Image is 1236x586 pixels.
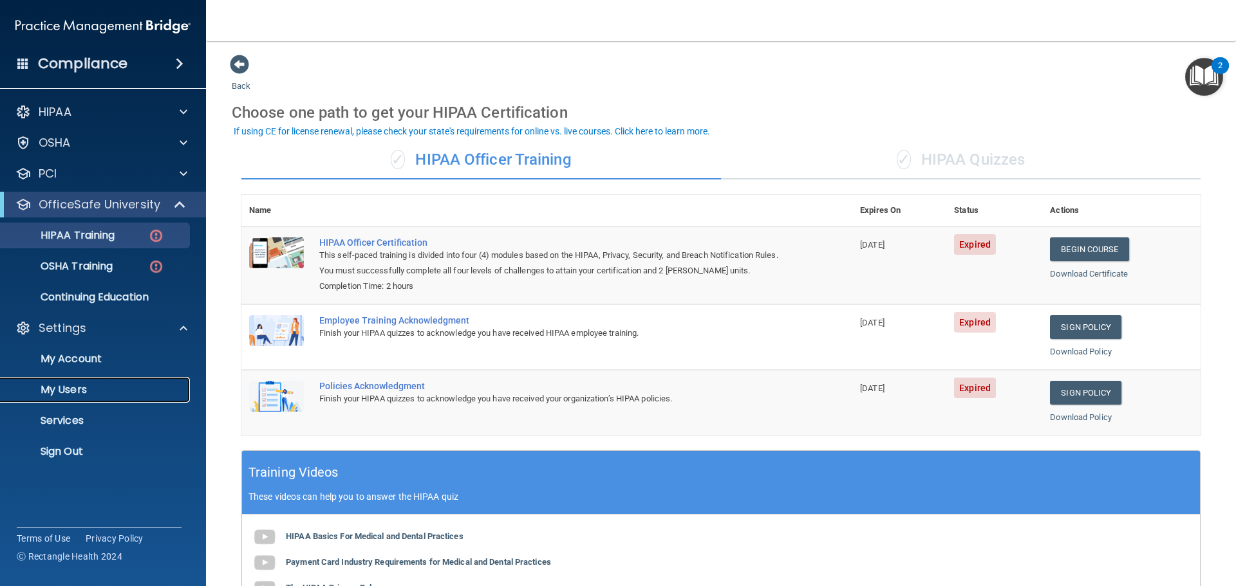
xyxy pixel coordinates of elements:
[1050,237,1128,261] a: Begin Course
[39,166,57,181] p: PCI
[319,391,788,407] div: Finish your HIPAA quizzes to acknowledge you have received your organization’s HIPAA policies.
[39,197,160,212] p: OfficeSafe University
[860,383,885,393] span: [DATE]
[1050,269,1128,279] a: Download Certificate
[860,240,885,250] span: [DATE]
[319,248,788,279] div: This self-paced training is divided into four (4) modules based on the HIPAA, Privacy, Security, ...
[252,550,277,576] img: gray_youtube_icon.38fcd6cc.png
[232,66,250,91] a: Back
[232,94,1210,131] div: Choose one path to get your HIPAA Certification
[8,445,184,458] p: Sign Out
[1185,58,1223,96] button: Open Resource Center, 2 new notifications
[954,234,996,255] span: Expired
[1050,412,1112,422] a: Download Policy
[241,195,312,226] th: Name
[39,320,86,336] p: Settings
[319,279,788,294] div: Completion Time: 2 hours
[1050,315,1121,339] a: Sign Policy
[234,127,710,136] div: If using CE for license renewal, please check your state's requirements for online vs. live cours...
[8,353,184,365] p: My Account
[252,524,277,550] img: gray_youtube_icon.38fcd6cc.png
[8,291,184,304] p: Continuing Education
[319,381,788,391] div: Policies Acknowledgment
[241,141,721,179] div: HIPAA Officer Training
[17,532,70,545] a: Terms of Use
[852,195,946,226] th: Expires On
[8,229,115,242] p: HIPAA Training
[1218,66,1222,82] div: 2
[954,312,996,333] span: Expired
[15,14,191,39] img: PMB logo
[148,259,164,275] img: danger-circle.6113f641.png
[39,104,71,120] p: HIPAA
[1050,347,1112,356] a: Download Policy
[38,55,127,73] h4: Compliance
[248,491,1194,502] p: These videos can help you to answer the HIPAA quiz
[721,141,1201,179] div: HIPAA Quizzes
[391,150,405,169] span: ✓
[946,195,1042,226] th: Status
[15,197,187,212] a: OfficeSafe University
[319,325,788,341] div: Finish your HIPAA quizzes to acknowledge you have received HIPAA employee training.
[319,315,788,325] div: Employee Training Acknowledgment
[8,414,184,427] p: Services
[86,532,144,545] a: Privacy Policy
[1042,195,1201,226] th: Actions
[15,320,187,336] a: Settings
[232,125,712,138] button: If using CE for license renewal, please check your state's requirements for online vs. live cours...
[15,135,187,151] a: OSHA
[8,383,184,396] p: My Users
[15,104,187,120] a: HIPAA
[1050,381,1121,405] a: Sign Policy
[954,378,996,398] span: Expired
[897,150,911,169] span: ✓
[17,550,122,563] span: Ⓒ Rectangle Health 2024
[286,531,464,541] b: HIPAA Basics For Medical and Dental Practices
[148,228,164,244] img: danger-circle.6113f641.png
[8,260,113,273] p: OSHA Training
[248,461,339,484] h5: Training Videos
[860,318,885,327] span: [DATE]
[319,237,788,248] a: HIPAA Officer Certification
[15,166,187,181] a: PCI
[286,557,551,567] b: Payment Card Industry Requirements for Medical and Dental Practices
[39,135,71,151] p: OSHA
